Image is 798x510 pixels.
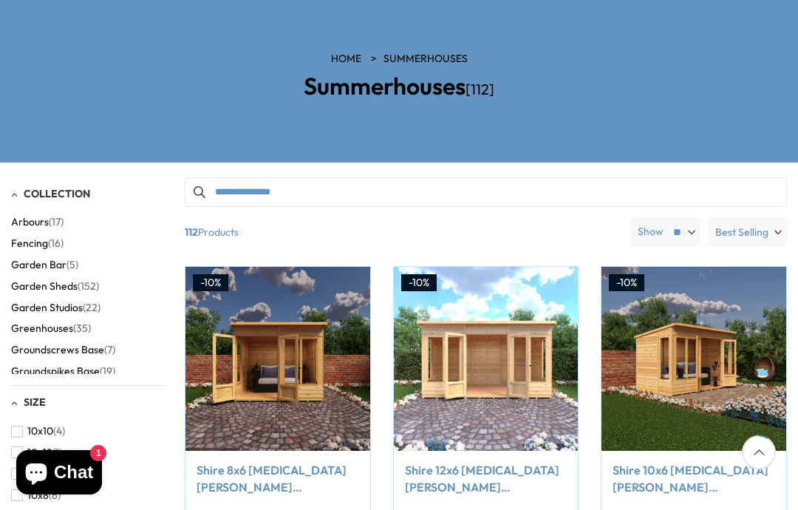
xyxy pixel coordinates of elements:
[27,446,52,459] span: 10x12
[11,421,65,442] button: 10x10
[11,216,49,228] span: Arbours
[11,322,73,335] span: Greenhouses
[401,274,437,292] div: -10%
[11,344,104,356] span: Groundscrews Base
[49,489,61,502] span: (6)
[11,361,115,382] button: Groundspikes Base (19)
[383,52,468,67] a: Summerhouses
[185,218,198,246] b: 112
[11,254,78,276] button: Garden Bar (5)
[11,237,48,250] span: Fencing
[185,177,787,207] input: Search products
[11,318,91,339] button: Greenhouses (35)
[638,225,664,239] label: Show
[100,365,115,378] span: (19)
[11,442,62,463] button: 10x12
[27,489,49,502] span: 10x8
[211,73,587,99] h2: Summerhouses
[12,450,106,498] inbox-online-store-chat: Shopify online store chat
[53,425,65,438] span: (4)
[609,274,644,292] div: -10%
[83,302,100,314] span: (22)
[193,274,228,292] div: -10%
[11,463,61,485] button: 10x6
[331,52,361,67] a: HOME
[11,339,115,361] button: Groundscrews Base (7)
[11,259,66,271] span: Garden Bar
[465,80,494,98] span: [112]
[11,233,64,254] button: Fencing (16)
[179,218,624,246] span: Products
[48,237,64,250] span: (16)
[11,302,83,314] span: Garden Studios
[104,344,115,356] span: (7)
[405,462,567,495] a: Shire 12x6 [MEDICAL_DATA][PERSON_NAME] Summerhouse
[24,187,90,200] span: Collection
[27,425,53,438] span: 10x10
[715,218,768,246] span: Best Selling
[11,280,78,293] span: Garden Sheds
[24,395,46,409] span: Size
[11,297,100,319] button: Garden Studios (22)
[52,446,62,459] span: (1)
[11,276,99,297] button: Garden Sheds (152)
[11,485,61,506] button: 10x8
[11,365,100,378] span: Groundspikes Base
[197,462,359,495] a: Shire 8x6 [MEDICAL_DATA][PERSON_NAME] Summerhouse
[73,322,91,335] span: (35)
[49,216,64,228] span: (17)
[78,280,99,293] span: (152)
[66,259,78,271] span: (5)
[708,218,787,246] label: Best Selling
[11,211,64,233] button: Arbours (17)
[613,462,775,495] a: Shire 10x6 [MEDICAL_DATA][PERSON_NAME] Summerhouse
